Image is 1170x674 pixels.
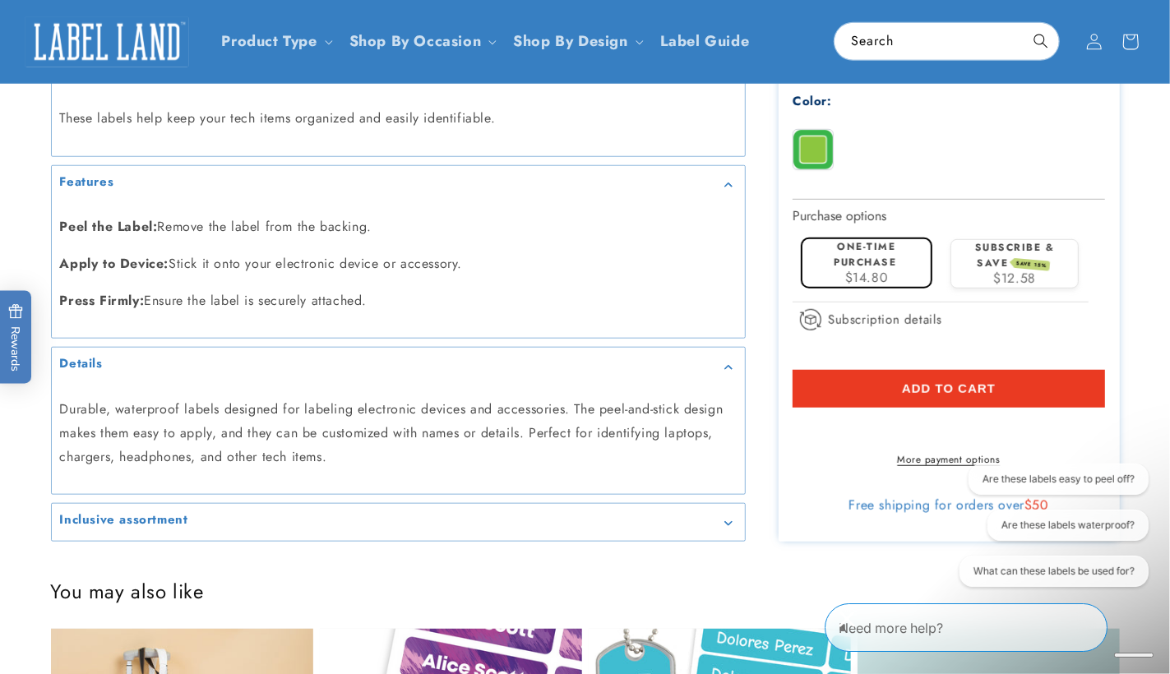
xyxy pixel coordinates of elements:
h2: Features [60,174,114,191]
h2: Details [60,356,103,372]
strong: Apply to Device: [60,254,169,273]
label: One-time purchase [835,239,897,270]
summary: Features [52,166,745,203]
span: SAVE 15% [1013,258,1050,271]
p: Remove the label from the backing. [60,215,737,239]
a: Shop By Design [513,30,627,52]
summary: Details [52,348,745,385]
iframe: Sign Up via Text for Offers [13,542,208,592]
a: Label Land [19,10,196,73]
p: These labels help keep your tech items organized and easily identifiable. [60,107,737,131]
label: Color: [793,92,832,110]
label: Subscribe & save [975,240,1055,270]
button: Add to cart [793,370,1105,408]
img: Label Land [25,16,189,67]
span: Add to cart [902,381,996,396]
span: Subscription details [828,309,942,329]
h2: You may also like [51,579,1120,604]
summary: Shop By Occasion [340,22,504,61]
p: Ensure the label is securely attached. [60,289,737,313]
p: Stick it onto your electronic device or accessory. [60,252,737,276]
strong: Peel the Label: [60,217,158,236]
span: $14.80 [845,267,889,286]
h2: Inclusive assortment [60,512,188,529]
summary: Inclusive assortment [52,504,745,541]
a: Label Guide [650,22,760,61]
button: Search [1023,23,1059,59]
img: Forest Green [793,130,833,169]
iframe: Gorgias live chat conversation starters [951,464,1154,600]
div: Free shipping for orders over [793,497,1105,514]
summary: Shop By Design [503,22,650,61]
span: $12.58 [993,268,1036,287]
label: Purchase options [793,205,886,224]
span: Label Guide [660,32,750,51]
p: Durable, waterproof labels designed for labeling electronic devices and accessories. The peel-and... [60,398,737,469]
span: Shop By Occasion [349,32,482,51]
a: More payment options [793,452,1105,467]
summary: Product Type [212,22,340,61]
a: Product Type [222,30,317,52]
span: Rewards [8,304,24,372]
strong: Press Firmly: [60,291,145,310]
iframe: Gorgias Floating Chat [825,597,1154,658]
